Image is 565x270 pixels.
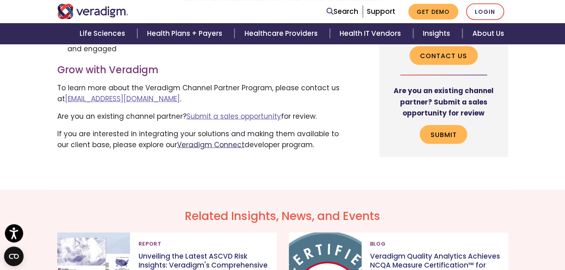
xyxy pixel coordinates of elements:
[57,111,340,122] p: Are you an existing channel partner? for review.
[409,220,555,260] iframe: Drift Chat Widget
[330,23,413,44] a: Health IT Vendors
[137,23,234,44] a: Health Plans + Payers
[4,246,24,266] button: Open CMP widget
[394,86,494,118] strong: Are you an existing channel partner? Submit a sales opportunity for review
[57,64,340,76] h3: Grow with Veradigm
[466,3,504,20] a: Login
[370,237,385,250] span: Blog
[57,4,128,19] img: Veradigm logo
[367,7,395,16] a: Support
[420,125,467,144] a: Submit
[327,6,358,17] a: Search
[413,23,462,44] a: Insights
[462,23,513,44] a: About Us
[409,46,478,65] a: Contact Us
[177,139,245,149] a: Veradigm Connect
[234,23,329,44] a: Healthcare Providers
[70,23,137,44] a: Life Sciences
[57,209,508,223] h2: Related Insights, News, and Events
[65,94,180,103] a: [EMAIL_ADDRESS][DOMAIN_NAME]
[408,4,458,20] a: Get Demo
[57,128,340,150] p: If you are interested in integrating your solutions and making them available to our client base,...
[138,237,161,250] span: Report
[57,82,340,104] p: To learn more about the Veradigm Channel Partner Program, please contact us at .
[186,111,281,121] a: Submit a sales opportunity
